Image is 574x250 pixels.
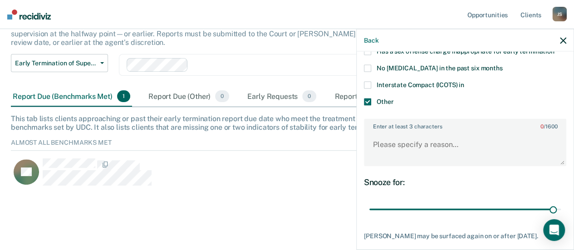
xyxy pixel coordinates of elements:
[364,177,566,187] div: Snooze for:
[540,123,557,130] span: / 1600
[302,90,316,102] span: 0
[245,87,318,107] div: Early Requests
[11,87,132,107] div: Report Due (Benchmarks Met)
[333,87,414,107] div: Report Submitted
[7,10,51,20] img: Recidiviz
[11,12,515,47] p: The [US_STATE] Sentencing Commission’s 2025 Adult Sentencing, Release, & Supervision Guidelines e...
[377,64,502,72] span: No [MEDICAL_DATA] in the past six months
[377,98,393,105] span: Other
[540,123,544,130] span: 0
[11,114,563,132] div: This tab lists clients approaching or past their early termination report due date who meet the t...
[552,7,567,21] div: J S
[215,90,229,102] span: 0
[377,81,464,88] span: Interstate Compact (ICOTS) in
[117,90,130,102] span: 1
[543,219,565,241] div: Open Intercom Messenger
[364,232,566,240] div: [PERSON_NAME] may be surfaced again on or after [DATE].
[377,48,554,55] span: Has a sex offense charge inappropriate for early termination
[147,87,231,107] div: Report Due (Other)
[365,120,565,130] label: Enter at least 3 characters
[11,139,563,151] div: Almost All Benchmarks Met
[364,36,378,44] button: Back
[11,158,494,194] div: CaseloadOpportunityCell-256882
[15,59,97,67] span: Early Termination of Supervision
